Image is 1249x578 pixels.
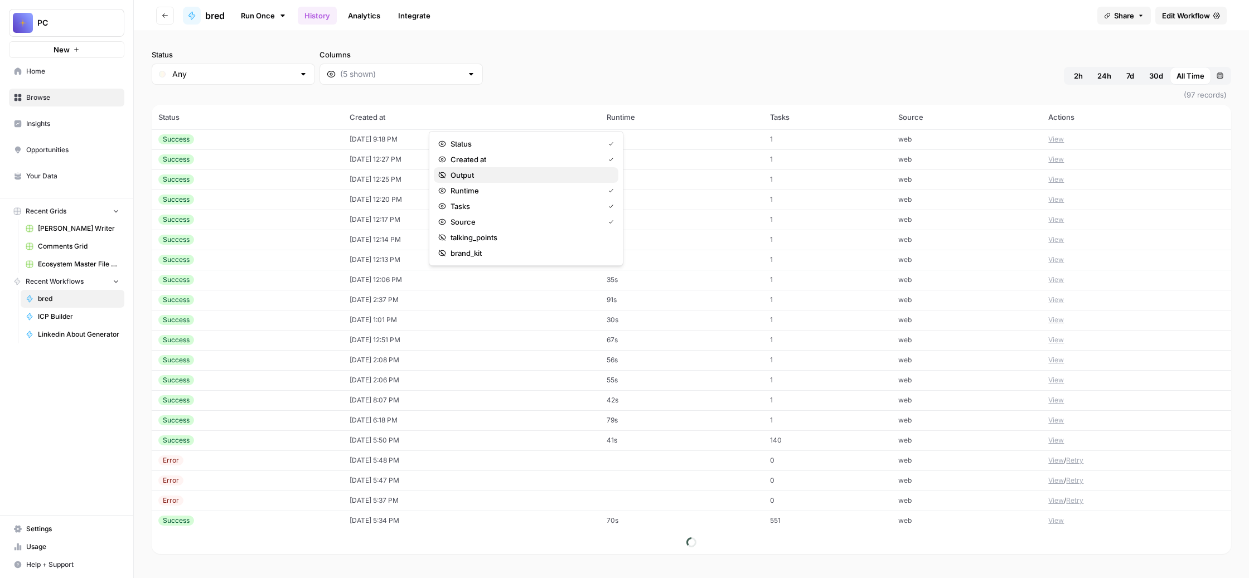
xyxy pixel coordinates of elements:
th: Source [892,105,1042,129]
td: web [892,490,1042,511]
button: View [1048,395,1064,405]
td: 56s [600,350,763,370]
td: 0 [763,470,892,490]
td: web [892,149,1042,169]
td: [DATE] 5:34 PM [343,511,600,531]
td: 35s [600,270,763,290]
span: Runtime [451,185,599,196]
span: Edit Workflow [1162,10,1210,21]
td: 91s [600,290,763,310]
a: bred [183,7,225,25]
td: / [1042,450,1231,470]
button: Workspace: PC [9,9,124,37]
span: Recent Workflows [26,276,84,286]
a: Home [9,62,124,80]
span: (97 records) [152,85,1231,105]
td: / [1042,490,1231,511]
span: Linkedin About Generator [38,329,119,339]
button: View [1048,174,1064,184]
td: [DATE] 2:06 PM [343,370,600,390]
td: [DATE] 6:18 PM [343,410,600,430]
div: Success [158,154,194,164]
button: View [1048,516,1064,526]
button: View [1048,435,1064,445]
td: [DATE] 9:18 PM [343,129,600,149]
span: 7d [1126,70,1134,81]
td: 1 [763,370,892,390]
div: Success [158,435,194,445]
td: [DATE] 5:48 PM [343,450,600,470]
div: Success [158,235,194,245]
button: View [1048,315,1064,325]
td: 1 [763,129,892,149]
button: View [1048,235,1064,245]
button: 30d [1143,67,1170,85]
td: web [892,230,1042,250]
button: 2h [1066,67,1091,85]
button: Retry [1066,475,1083,485]
td: web [892,450,1042,470]
button: 24h [1091,67,1118,85]
button: View [1048,195,1064,205]
span: Recent Grids [26,206,66,216]
td: 70s [600,511,763,531]
span: bred [38,294,119,304]
div: Success [158,195,194,205]
div: Success [158,315,194,325]
td: web [892,370,1042,390]
td: 0 [763,450,892,470]
span: Output [451,169,609,181]
span: Your Data [26,171,119,181]
span: Created at [451,154,599,165]
td: [DATE] 12:06 PM [343,270,600,290]
td: 1 [763,250,892,270]
td: [DATE] 2:37 PM [343,290,600,310]
td: 42s [600,390,763,410]
td: web [892,390,1042,410]
span: Help + Support [26,560,119,570]
th: Actions [1042,105,1231,129]
span: New [54,44,70,55]
th: Created at [343,105,600,129]
td: web [892,250,1042,270]
span: Insights [26,119,119,129]
div: Success [158,415,194,425]
a: ICP Builder [21,308,124,326]
a: Edit Workflow [1155,7,1227,25]
a: Analytics [341,7,387,25]
td: 1 [763,230,892,250]
label: Status [152,49,315,60]
td: web [892,470,1042,490]
td: [DATE] 1:01 PM [343,310,600,330]
button: View [1048,215,1064,225]
td: web [892,310,1042,330]
td: 79s [600,410,763,430]
span: Opportunities [26,145,119,155]
td: [DATE] 12:14 PM [343,230,600,250]
button: Share [1097,7,1151,25]
td: [DATE] 12:13 PM [343,250,600,270]
td: 32s [600,210,763,230]
span: 30d [1149,70,1163,81]
td: web [892,290,1042,310]
div: Success [158,134,194,144]
span: Status [451,138,599,149]
button: Retry [1066,496,1083,506]
th: Status [152,105,343,129]
td: web [892,330,1042,350]
span: Browse [26,93,119,103]
a: Ecosystem Master File - SaaS.csv [21,255,124,273]
button: View [1048,255,1064,265]
td: [DATE] 12:25 PM [343,169,600,190]
label: Columns [319,49,483,60]
span: Source [451,216,599,227]
div: Success [158,275,194,285]
span: ICP Builder [38,312,119,322]
th: Runtime [600,105,763,129]
td: web [892,190,1042,210]
button: Retry [1066,455,1083,465]
button: View [1048,455,1064,465]
td: web [892,350,1042,370]
td: 41s [600,430,763,450]
td: 67s [600,330,763,350]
